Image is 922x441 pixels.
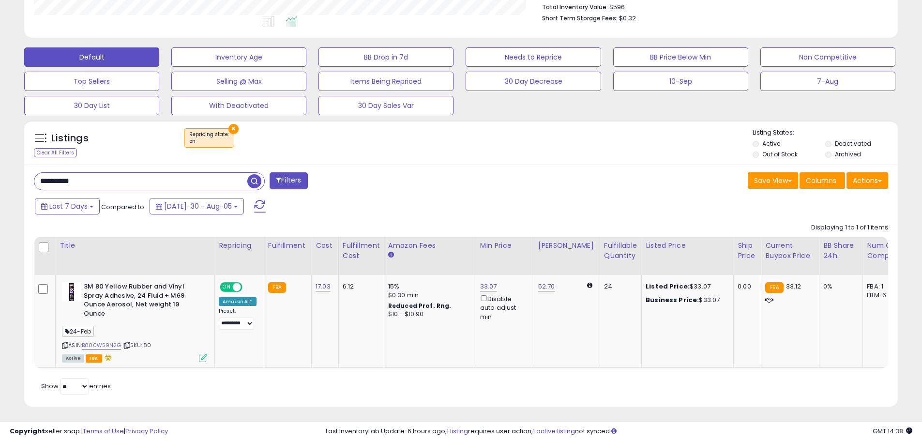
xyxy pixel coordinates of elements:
[51,132,89,145] h5: Listings
[533,426,575,436] a: 1 active listing
[268,241,307,251] div: Fulfillment
[171,96,306,115] button: With Deactivated
[388,251,394,259] small: Amazon Fees.
[24,47,159,67] button: Default
[60,241,211,251] div: Title
[318,47,453,67] button: BB Drop in 7d
[268,282,286,293] small: FBA
[150,198,244,214] button: [DATE]-30 - Aug-05
[219,297,257,306] div: Amazon AI *
[83,426,124,436] a: Terms of Use
[480,293,527,321] div: Disable auto adjust min
[388,291,469,300] div: $0.30 min
[447,426,468,436] a: 1 listing
[811,223,888,232] div: Displaying 1 to 1 of 1 items
[753,128,898,137] p: Listing States:
[846,172,888,189] button: Actions
[388,302,452,310] b: Reduced Prof. Rng.
[318,72,453,91] button: Items Being Repriced
[101,202,146,212] span: Compared to:
[326,427,912,436] div: Last InventoryLab Update: 6 hours ago, requires user action, not synced.
[34,148,77,157] div: Clear All Filters
[867,282,899,291] div: FBA: 1
[835,139,871,148] label: Deactivated
[646,282,690,291] b: Listed Price:
[786,282,801,291] span: 33.12
[604,282,634,291] div: 24
[171,47,306,67] button: Inventory Age
[538,241,596,251] div: [PERSON_NAME]
[538,282,555,291] a: 52.70
[24,96,159,115] button: 30 Day List
[164,201,232,211] span: [DATE]-30 - Aug-05
[619,14,636,23] span: $0.32
[219,308,257,330] div: Preset:
[62,326,94,337] span: 24-Feb
[760,47,895,67] button: Non Competitive
[765,282,783,293] small: FBA
[62,282,81,302] img: 41fXFwpPt6L._SL40_.jpg
[760,72,895,91] button: 7-Aug
[542,3,608,11] b: Total Inventory Value:
[10,427,168,436] div: seller snap | |
[613,72,748,91] button: 10-Sep
[24,72,159,91] button: Top Sellers
[62,282,207,361] div: ASIN:
[613,47,748,67] button: BB Price Below Min
[221,283,233,291] span: ON
[738,282,754,291] div: 0.00
[189,138,229,145] div: on
[171,72,306,91] button: Selling @ Max
[316,241,334,251] div: Cost
[388,282,469,291] div: 15%
[646,296,726,304] div: $33.07
[41,381,111,391] span: Show: entries
[646,241,729,251] div: Listed Price
[823,241,859,261] div: BB Share 24h.
[800,172,845,189] button: Columns
[480,282,497,291] a: 33.07
[867,291,899,300] div: FBM: 6
[343,241,380,261] div: Fulfillment Cost
[189,131,229,145] span: Repricing state :
[388,241,472,251] div: Amazon Fees
[738,241,757,261] div: Ship Price
[806,176,836,185] span: Columns
[480,241,530,251] div: Min Price
[873,426,912,436] span: 2025-08-13 14:38 GMT
[343,282,377,291] div: 6.12
[241,283,257,291] span: OFF
[228,124,239,134] button: ×
[49,201,88,211] span: Last 7 Days
[765,241,815,261] div: Current Buybox Price
[748,172,798,189] button: Save View
[867,241,902,261] div: Num of Comp.
[82,341,121,350] a: B000WS9N2G
[388,310,469,319] div: $10 - $10.90
[219,241,260,251] div: Repricing
[122,341,151,349] span: | SKU: 80
[318,96,453,115] button: 30 Day Sales Var
[86,354,102,363] span: FBA
[835,150,861,158] label: Archived
[35,198,100,214] button: Last 7 Days
[84,282,201,320] b: 3M 80 Yellow Rubber and Vinyl Spray Adhesive, 24 Fluid + M69 Ounce Aerosol, Net weight 19 Ounce
[270,172,307,189] button: Filters
[102,354,112,361] i: hazardous material
[10,426,45,436] strong: Copyright
[466,47,601,67] button: Needs to Reprice
[604,241,637,261] div: Fulfillable Quantity
[542,14,618,22] b: Short Term Storage Fees:
[646,282,726,291] div: $33.07
[316,282,331,291] a: 17.03
[762,139,780,148] label: Active
[762,150,798,158] label: Out of Stock
[62,354,84,363] span: All listings currently available for purchase on Amazon
[466,72,601,91] button: 30 Day Decrease
[646,295,699,304] b: Business Price:
[823,282,855,291] div: 0%
[125,426,168,436] a: Privacy Policy
[542,0,881,12] li: $596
